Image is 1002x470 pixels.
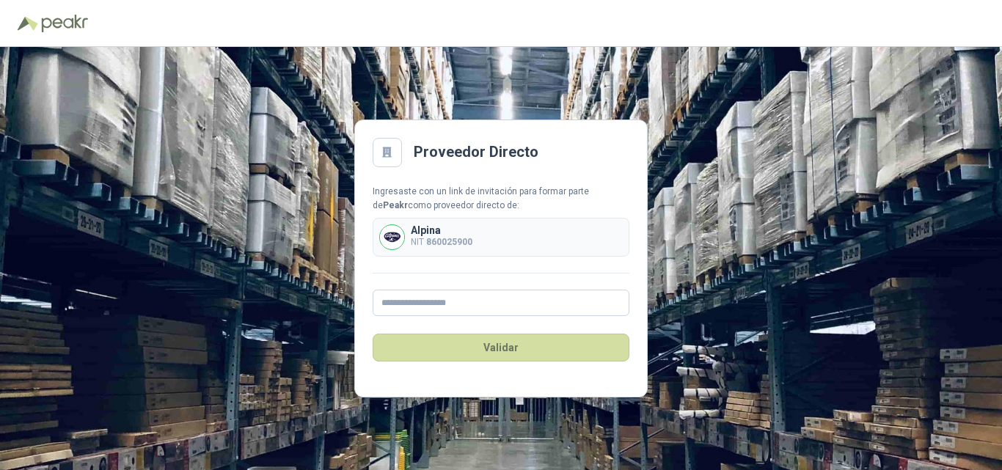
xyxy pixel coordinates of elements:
div: Ingresaste con un link de invitación para formar parte de como proveedor directo de: [373,185,629,213]
img: Peakr [41,15,88,32]
img: Company Logo [380,225,404,249]
b: 860025900 [426,237,472,247]
p: Alpina [411,225,472,235]
h2: Proveedor Directo [414,141,538,164]
b: Peakr [383,200,408,210]
img: Logo [18,16,38,31]
p: NIT [411,235,472,249]
button: Validar [373,334,629,361]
